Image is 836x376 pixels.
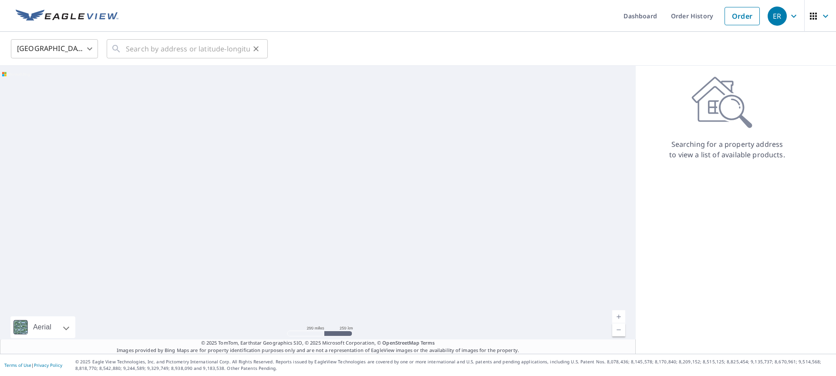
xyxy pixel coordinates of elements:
[11,37,98,61] div: [GEOGRAPHIC_DATA]
[16,10,118,23] img: EV Logo
[75,359,832,372] p: © 2025 Eagle View Technologies, Inc. and Pictometry International Corp. All Rights Reserved. Repo...
[725,7,760,25] a: Order
[768,7,787,26] div: ER
[201,339,435,347] span: © 2025 TomTom, Earthstar Geographics SIO, © 2025 Microsoft Corporation, ©
[382,339,419,346] a: OpenStreetMap
[250,43,262,55] button: Clear
[30,316,54,338] div: Aerial
[421,339,435,346] a: Terms
[126,37,250,61] input: Search by address or latitude-longitude
[4,362,62,368] p: |
[34,362,62,368] a: Privacy Policy
[10,316,75,338] div: Aerial
[669,139,785,160] p: Searching for a property address to view a list of available products.
[4,362,31,368] a: Terms of Use
[612,310,625,323] a: Current Level 5, Zoom In
[612,323,625,336] a: Current Level 5, Zoom Out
